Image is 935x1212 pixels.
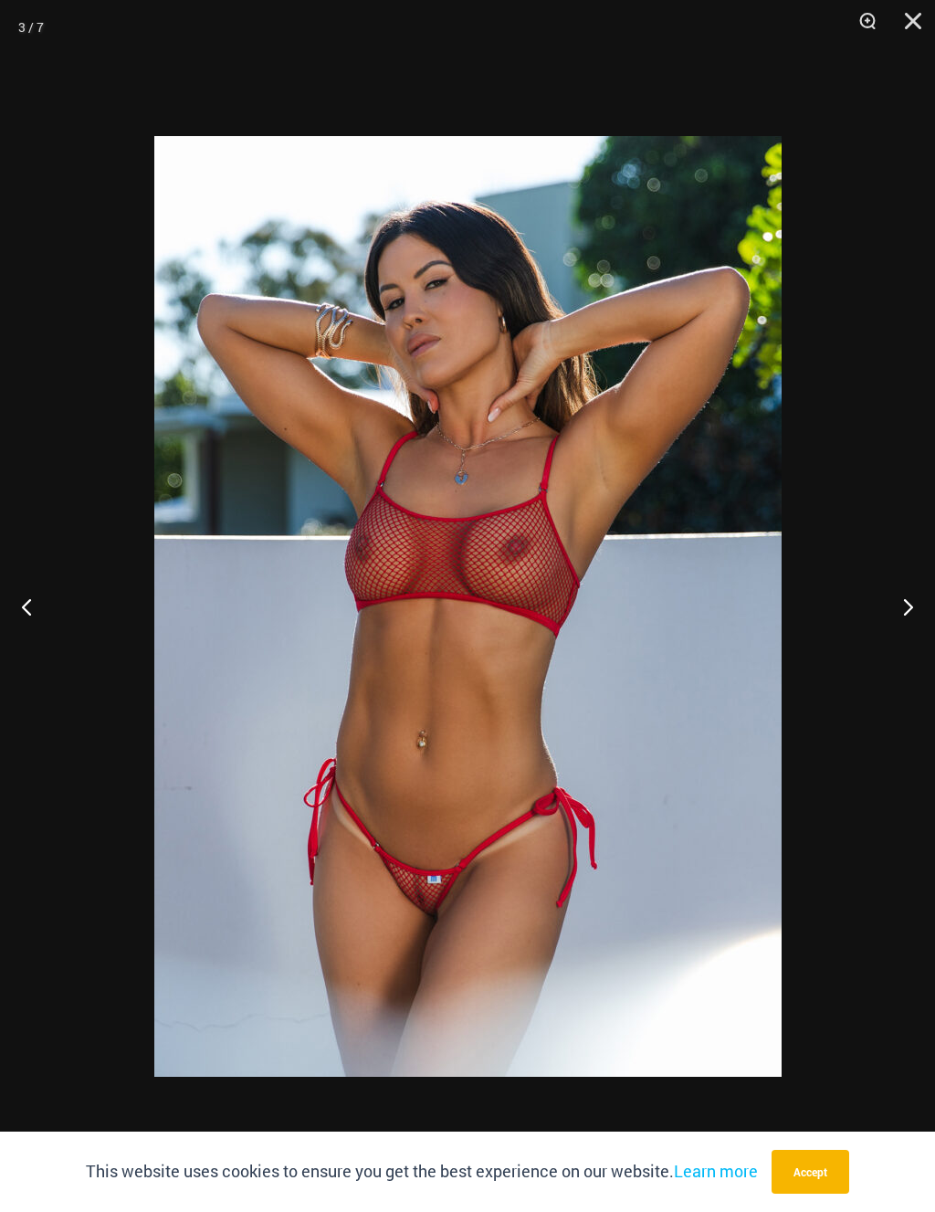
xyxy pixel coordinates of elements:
a: Learn more [674,1160,758,1182]
img: Summer Storm Red 332 Crop Top 449 Thong 01 [154,136,782,1077]
div: 3 / 7 [18,14,44,41]
button: Next [867,561,935,652]
button: Accept [772,1150,849,1194]
p: This website uses cookies to ensure you get the best experience on our website. [86,1158,758,1186]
